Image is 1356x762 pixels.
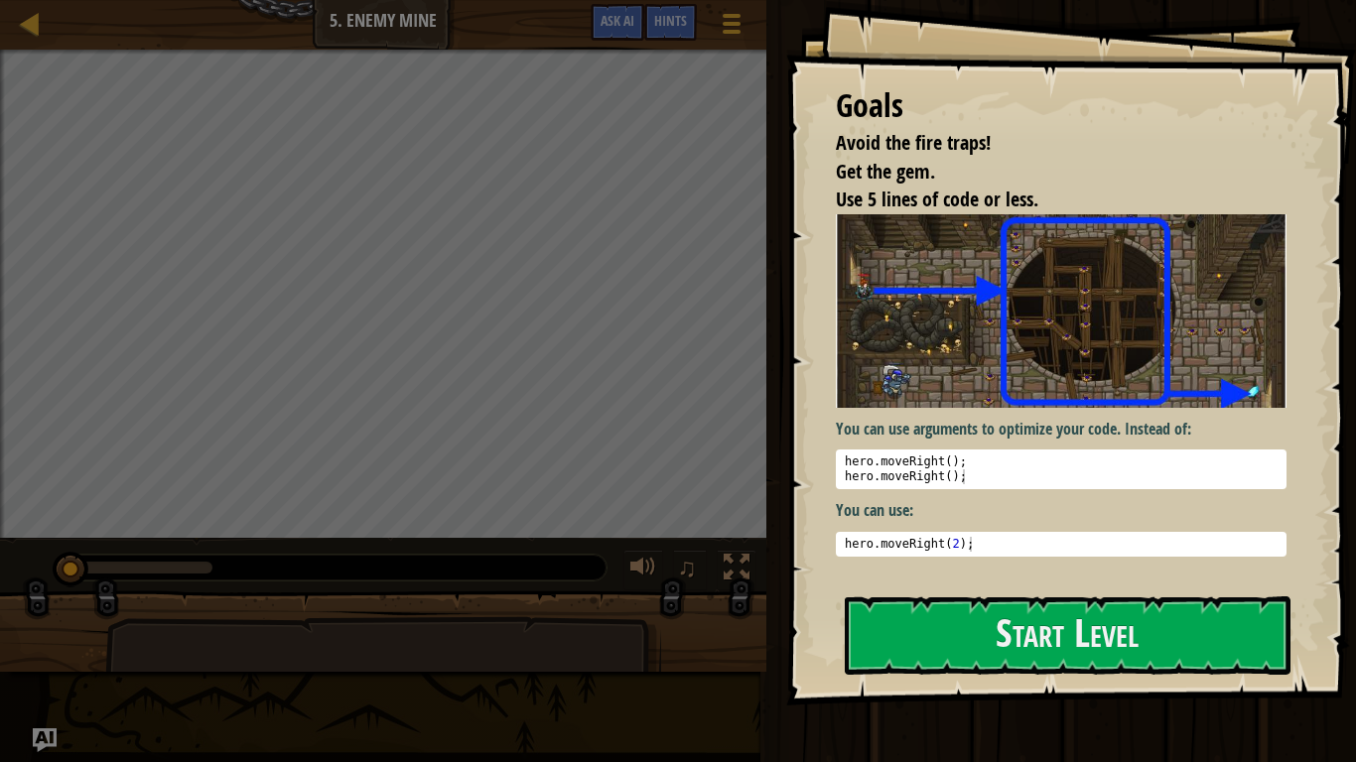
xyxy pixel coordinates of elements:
button: Start Level [845,596,1290,675]
div: Goals [836,83,1287,129]
img: Enemy mine [836,214,1287,408]
span: Use 5 lines of code or less. [836,186,1038,212]
li: Avoid the fire traps! [811,129,1282,158]
li: Use 5 lines of code or less. [811,186,1282,214]
button: Ask AI [591,4,644,41]
li: Get the gem. [811,158,1282,187]
button: Toggle fullscreen [717,550,756,590]
span: ♫ [677,553,697,582]
span: Avoid the fire traps! [836,129,991,156]
span: Hints [654,11,687,30]
button: ♫ [673,550,707,590]
button: Show game menu [707,4,756,51]
button: Adjust volume [623,550,663,590]
button: Ask AI [33,728,57,752]
span: Get the gem. [836,158,935,185]
span: Ask AI [601,11,634,30]
p: You can use arguments to optimize your code. Instead of: [836,418,1287,441]
p: You can use: [836,499,1287,522]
